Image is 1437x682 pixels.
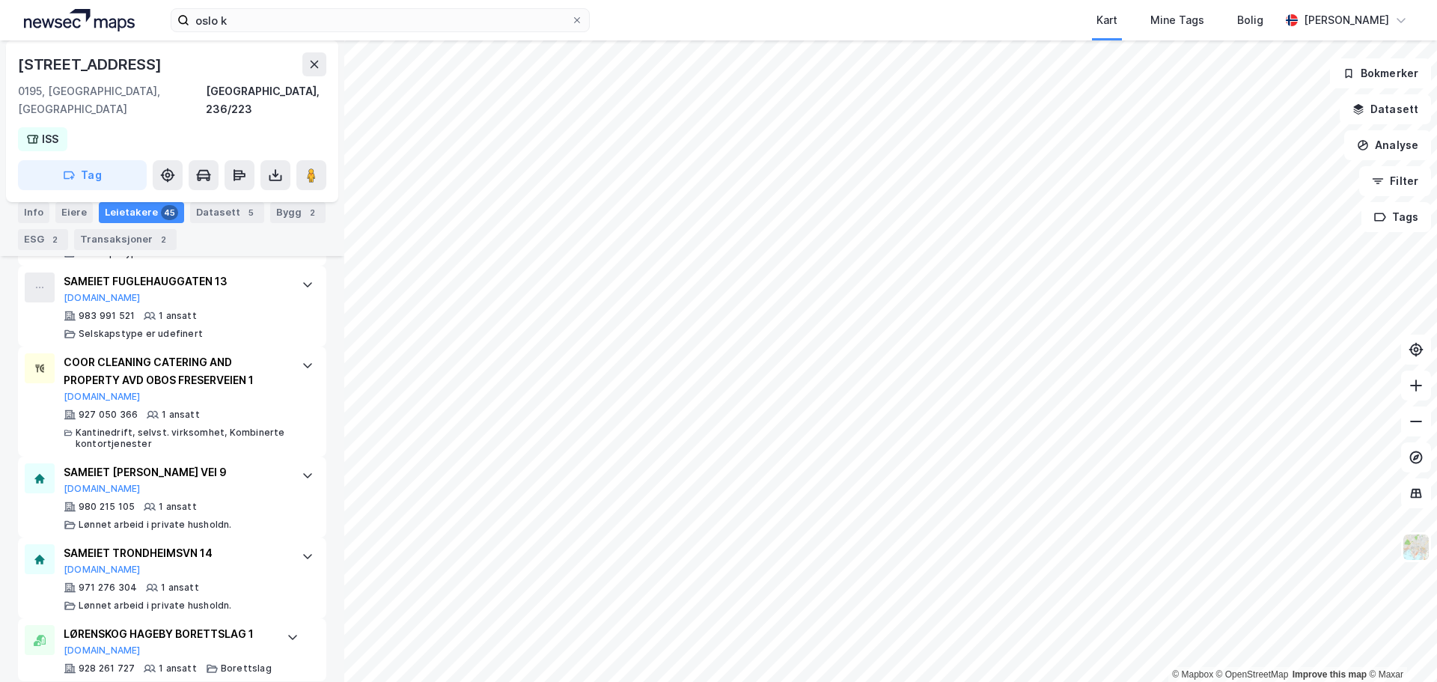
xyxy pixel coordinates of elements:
[47,232,62,247] div: 2
[190,202,264,223] div: Datasett
[79,582,137,594] div: 971 276 304
[243,205,258,220] div: 5
[74,229,177,250] div: Transaksjoner
[42,130,58,148] div: ISS
[1344,130,1431,160] button: Analyse
[159,663,197,675] div: 1 ansatt
[1096,11,1117,29] div: Kart
[18,52,165,76] div: [STREET_ADDRESS]
[64,292,141,304] button: [DOMAIN_NAME]
[64,463,287,481] div: SAMEIET [PERSON_NAME] VEI 9
[1172,669,1213,680] a: Mapbox
[159,501,197,513] div: 1 ansatt
[18,82,206,118] div: 0195, [GEOGRAPHIC_DATA], [GEOGRAPHIC_DATA]
[24,9,135,31] img: logo.a4113a55bc3d86da70a041830d287a7e.svg
[221,663,272,675] div: Borettslag
[1361,202,1431,232] button: Tags
[64,544,287,562] div: SAMEIET TRONDHEIMSVN 14
[1362,610,1437,682] div: Kontrollprogram for chat
[1216,669,1289,680] a: OpenStreetMap
[18,160,147,190] button: Tag
[1359,166,1431,196] button: Filter
[76,427,287,451] div: Kantinedrift, selvst. virksomhet, Kombinerte kontortjenester
[305,205,320,220] div: 2
[64,353,287,389] div: COOR CLEANING CATERING AND PROPERTY AVD OBOS FRESERVEIEN 1
[162,409,200,421] div: 1 ansatt
[161,205,178,220] div: 45
[64,391,141,403] button: [DOMAIN_NAME]
[79,519,232,531] div: Lønnet arbeid i private husholdn.
[55,202,93,223] div: Eiere
[79,663,135,675] div: 928 261 727
[206,82,326,118] div: [GEOGRAPHIC_DATA], 236/223
[161,582,199,594] div: 1 ansatt
[156,232,171,247] div: 2
[64,645,141,657] button: [DOMAIN_NAME]
[1304,11,1389,29] div: [PERSON_NAME]
[64,564,141,576] button: [DOMAIN_NAME]
[64,483,141,495] button: [DOMAIN_NAME]
[1340,94,1431,124] button: Datasett
[1293,669,1367,680] a: Improve this map
[79,310,135,322] div: 983 991 521
[1362,610,1437,682] iframe: Chat Widget
[1237,11,1263,29] div: Bolig
[159,310,197,322] div: 1 ansatt
[79,501,135,513] div: 980 215 105
[1330,58,1431,88] button: Bokmerker
[79,409,138,421] div: 927 050 366
[79,328,203,340] div: Selskapstype er udefinert
[64,625,272,643] div: LØRENSKOG HAGEBY BORETTSLAG 1
[189,9,571,31] input: Søk på adresse, matrikkel, gårdeiere, leietakere eller personer
[18,202,49,223] div: Info
[99,202,184,223] div: Leietakere
[270,202,326,223] div: Bygg
[1150,11,1204,29] div: Mine Tags
[18,229,68,250] div: ESG
[79,600,232,612] div: Lønnet arbeid i private husholdn.
[64,273,287,290] div: SAMEIET FUGLEHAUGGATEN 13
[1402,533,1430,561] img: Z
